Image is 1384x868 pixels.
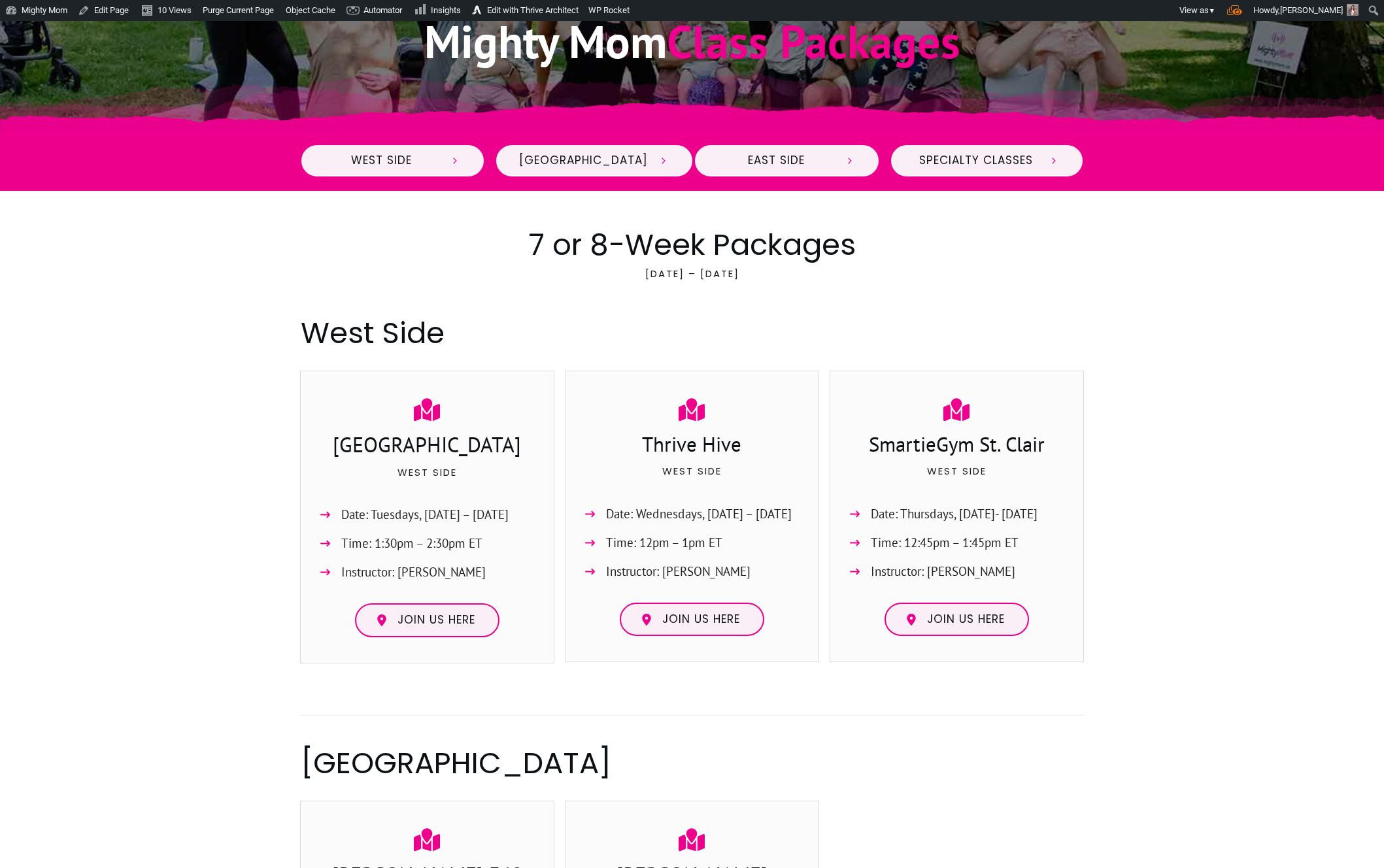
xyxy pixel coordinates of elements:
span: Time: 12pm – 1pm ET [606,532,722,554]
span: Date: Tuesdays, [DATE] – [DATE] [341,504,509,526]
p: West Side [579,463,806,495]
a: [GEOGRAPHIC_DATA] [495,144,694,178]
h2: 7 or 8-Week Packages [301,224,1084,265]
h3: [GEOGRAPHIC_DATA] [314,430,541,463]
span: Join us here [397,613,475,627]
span: East Side [718,154,834,168]
span: [PERSON_NAME] [1280,5,1343,15]
p: West Side [843,463,1071,495]
span: Specialty Classes [914,154,1038,168]
span: Date: Thursdays, [DATE]- [DATE] [871,503,1038,525]
span: Instructor: [PERSON_NAME] [341,561,486,583]
a: Join us here [355,603,499,637]
h2: West Side [301,312,1084,354]
span: Date: Wednesdays, [DATE] – [DATE] [606,503,792,525]
a: Join us here [620,603,764,637]
a: Specialty Classes [890,144,1084,178]
span: Time: 12:45pm – 1:45pm ET [871,532,1019,554]
span: Instructor: [PERSON_NAME] [606,561,751,582]
p: West Side [314,464,541,497]
h2: [GEOGRAPHIC_DATA] [301,743,1084,784]
h3: Thrive Hive [579,430,806,461]
span: Instructor: [PERSON_NAME] [871,561,1015,582]
span: West Side [324,154,440,168]
span: Time: 1:30pm – 2:30pm ET [341,533,482,554]
h3: SmartieGym St. Clair [843,430,1071,461]
span: [GEOGRAPHIC_DATA] [519,154,648,168]
a: West Side [300,144,486,178]
span: Insights [431,5,461,15]
span: Join us here [927,612,1005,627]
a: Join us here [885,603,1029,637]
span: Mighty Mom [424,12,667,71]
span: Join us here [662,612,740,627]
h1: Class Packages [314,12,1071,71]
span: ▼ [1209,7,1215,15]
p: [DATE] – [DATE] [301,265,1084,298]
a: East Side [694,144,880,178]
